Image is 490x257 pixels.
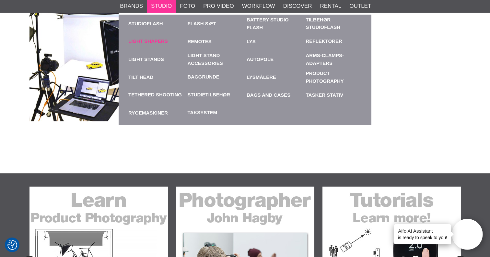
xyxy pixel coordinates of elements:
[306,38,342,45] a: Reflektorer
[120,2,143,10] a: Brands
[247,86,303,104] a: Bags and Cases
[247,50,303,68] a: Autopole
[128,68,184,86] a: Tilt Head
[188,15,244,32] a: Flash Sæt
[349,2,371,10] a: Outlet
[247,68,303,86] a: Lysmålere
[247,15,303,32] a: Battery Studio Flash
[180,2,195,10] a: Foto
[247,32,303,50] a: Lys
[306,86,362,104] a: Tasker Stativ
[188,32,244,50] a: Remotes
[394,224,451,244] div: is ready to speak to you!
[128,15,184,32] a: Studioflash
[306,16,362,31] a: Tilbehør Studioflash
[128,50,184,68] a: Light Stands
[7,240,17,250] img: Revisit consent button
[188,91,230,99] a: Studietilbehør
[306,68,362,86] a: Product Photography
[242,2,275,10] a: Workflow
[188,50,244,68] a: Light Stand Accessories
[320,2,341,10] a: Rental
[7,239,17,251] button: Samtykkepræferencer
[188,109,217,116] a: Taksystem
[398,227,447,234] h4: Aifo AI Assistant
[128,104,184,122] a: Rygemaskiner
[128,91,182,99] a: Tethered Shooting
[151,2,172,10] a: Studio
[188,73,219,81] a: Baggrunde
[283,2,312,10] a: Discover
[128,38,168,45] a: Light Shapers
[203,2,234,10] a: Pro Video
[306,50,362,68] a: Arms-Clamps-Adapters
